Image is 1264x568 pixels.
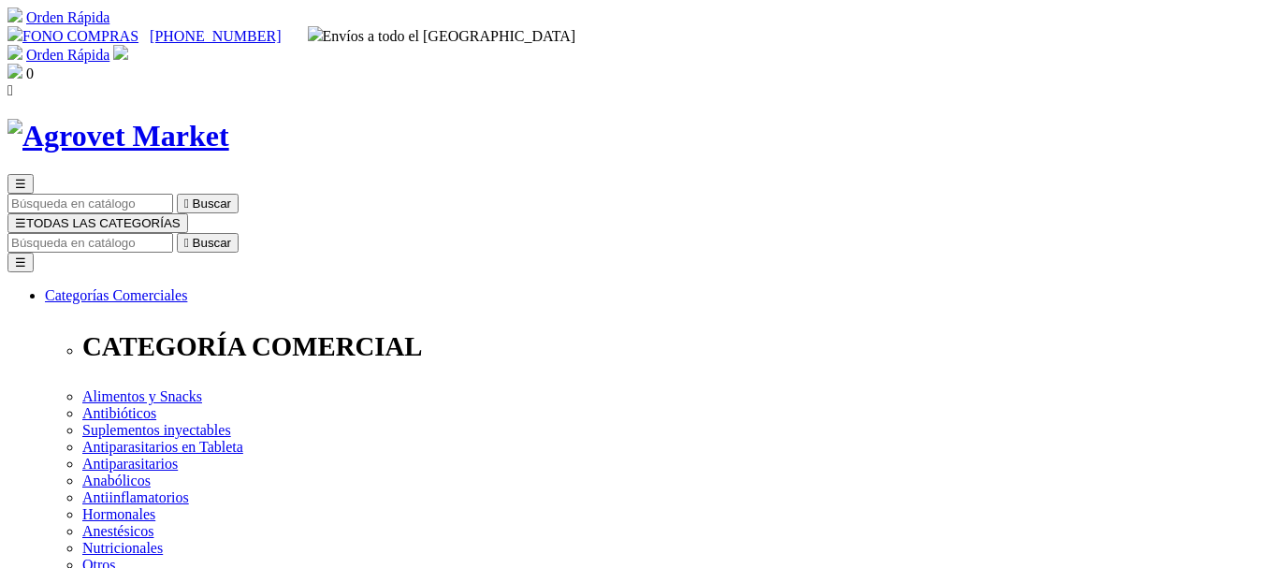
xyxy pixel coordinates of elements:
i:  [184,236,189,250]
span: ☰ [15,177,26,191]
a: Orden Rápida [26,9,109,25]
span: Envíos a todo el [GEOGRAPHIC_DATA] [308,28,576,44]
i:  [184,197,189,211]
input: Buscar [7,233,173,253]
button: ☰TODAS LAS CATEGORÍAS [7,213,188,233]
button:  Buscar [177,194,239,213]
img: delivery-truck.svg [308,26,323,41]
a: Acceda a su cuenta de cliente [113,47,128,63]
img: shopping-bag.svg [7,64,22,79]
button: ☰ [7,253,34,272]
i:  [7,82,13,98]
span: Buscar [193,197,231,211]
span: Buscar [193,236,231,250]
button:  Buscar [177,233,239,253]
img: shopping-cart.svg [7,7,22,22]
span: ☰ [15,216,26,230]
a: Categorías Comerciales [45,287,187,303]
img: Agrovet Market [7,119,229,153]
a: Orden Rápida [26,47,109,63]
button: ☰ [7,174,34,194]
iframe: Brevo live chat [9,365,323,559]
img: shopping-cart.svg [7,45,22,60]
a: [PHONE_NUMBER] [150,28,281,44]
img: phone.svg [7,26,22,41]
input: Buscar [7,194,173,213]
p: CATEGORÍA COMERCIAL [82,331,1257,362]
span: 0 [26,66,34,81]
img: user.svg [113,45,128,60]
a: FONO COMPRAS [7,28,138,44]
